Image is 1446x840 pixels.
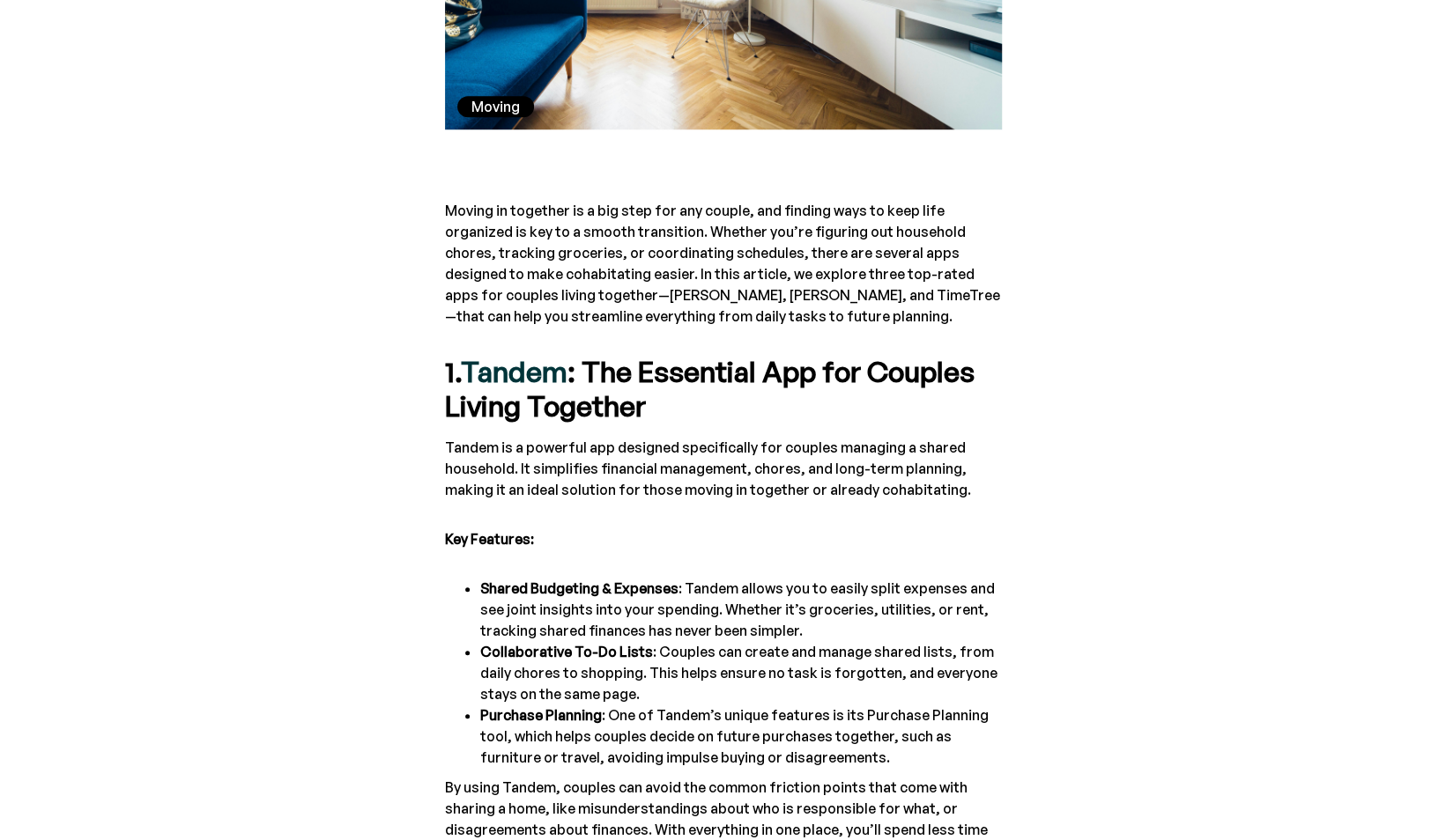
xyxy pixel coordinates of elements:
strong: : The Essential App for Couples Living Together [445,354,975,423]
strong: Key Features: [445,530,534,548]
a: Tandem [461,354,567,389]
li: : One of Tandem’s unique features is its Purchase Planning tool, which helps couples decide on fu... [480,704,1002,768]
strong: Collaborative To-Do Lists [480,643,653,660]
li: : Tandem allows you to easily split expenses and see joint insights into your spending. Whether i... [480,578,1002,641]
strong: Shared Budgeting & Expenses [480,579,679,597]
li: : Couples can create and manage shared lists, from daily chores to shopping. This helps ensure no... [480,641,1002,704]
p: Moving in together is a big step for any couple, and finding ways to keep life organized is key t... [445,200,1002,327]
p: Tandem is a powerful app designed specifically for couples managing a shared household. It simpli... [445,437,1002,500]
div: Moving [471,96,520,117]
strong: Purchase Planning [480,706,602,724]
h5: 1. [445,355,1002,423]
